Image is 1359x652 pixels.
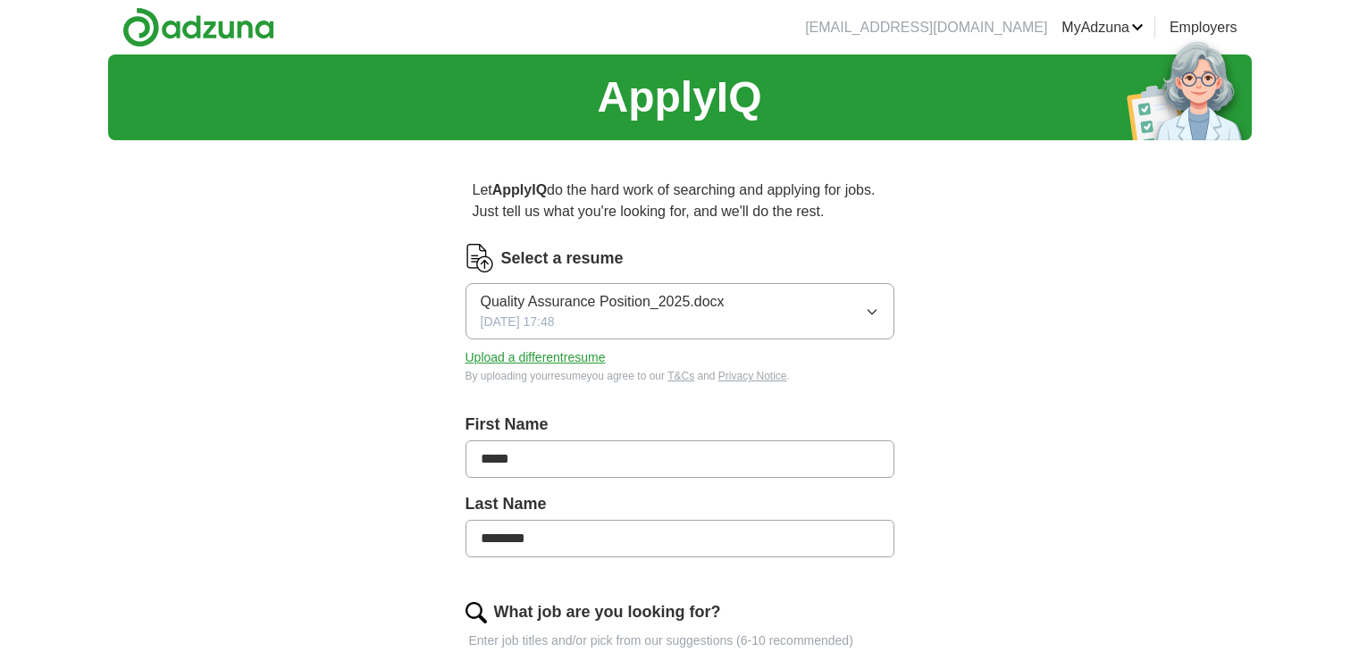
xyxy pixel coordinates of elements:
strong: ApplyIQ [492,182,547,197]
p: Let do the hard work of searching and applying for jobs. Just tell us what you're looking for, an... [466,172,894,230]
button: Quality Assurance Position_2025.docx[DATE] 17:48 [466,283,894,339]
img: CV Icon [466,244,494,272]
a: MyAdzuna [1061,17,1144,38]
span: [DATE] 17:48 [481,313,555,331]
a: T&Cs [667,370,694,382]
label: What job are you looking for? [494,600,721,624]
p: Enter job titles and/or pick from our suggestions (6-10 recommended) [466,631,894,650]
div: By uploading your resume you agree to our and . [466,368,894,384]
label: First Name [466,413,894,437]
h1: ApplyIQ [597,65,761,130]
img: Adzuna logo [122,7,274,47]
img: search.png [466,602,487,623]
label: Select a resume [501,247,624,271]
label: Last Name [466,492,894,516]
button: Upload a differentresume [466,348,606,367]
a: Employers [1170,17,1237,38]
a: Privacy Notice [718,370,787,382]
li: [EMAIL_ADDRESS][DOMAIN_NAME] [805,17,1047,38]
span: Quality Assurance Position_2025.docx [481,291,725,313]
